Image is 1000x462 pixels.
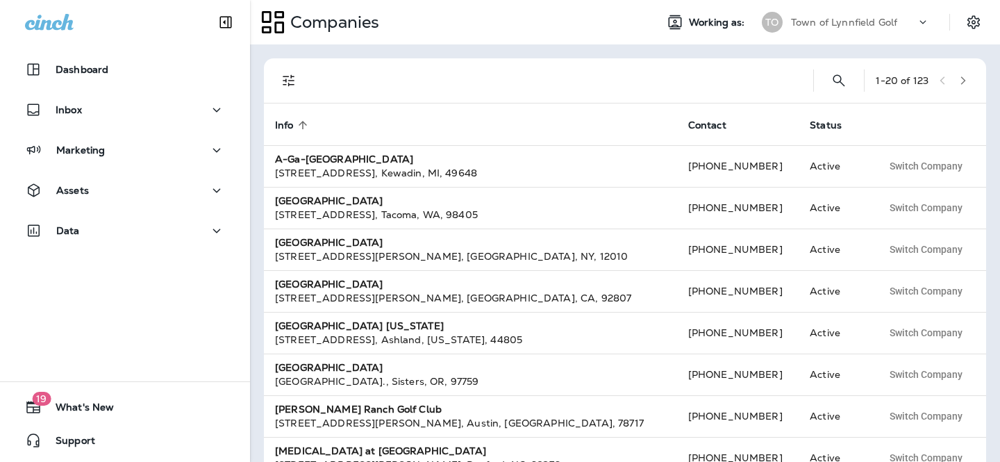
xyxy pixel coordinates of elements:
[14,96,236,124] button: Inbox
[882,197,970,218] button: Switch Company
[14,176,236,204] button: Assets
[275,119,294,131] span: Info
[890,203,962,213] span: Switch Company
[32,392,51,406] span: 19
[206,8,245,36] button: Collapse Sidebar
[14,56,236,83] button: Dashboard
[791,17,897,28] p: Town of Lynnfield Golf
[275,416,666,430] div: [STREET_ADDRESS][PERSON_NAME] , Austin , [GEOGRAPHIC_DATA] , 78717
[677,354,799,395] td: [PHONE_NUMBER]
[275,361,383,374] strong: [GEOGRAPHIC_DATA]
[677,229,799,270] td: [PHONE_NUMBER]
[275,119,312,131] span: Info
[688,119,744,131] span: Contact
[890,245,962,254] span: Switch Company
[677,270,799,312] td: [PHONE_NUMBER]
[876,75,928,86] div: 1 - 20 of 123
[961,10,986,35] button: Settings
[882,156,970,176] button: Switch Company
[882,281,970,302] button: Switch Company
[882,406,970,427] button: Switch Company
[882,239,970,260] button: Switch Company
[890,370,962,379] span: Switch Company
[799,312,870,354] td: Active
[14,427,236,454] button: Support
[275,249,666,263] div: [STREET_ADDRESS][PERSON_NAME] , [GEOGRAPHIC_DATA] , NY , 12010
[275,195,383,207] strong: [GEOGRAPHIC_DATA]
[56,225,80,236] p: Data
[890,411,962,421] span: Switch Company
[56,185,89,196] p: Assets
[762,12,783,33] div: TO
[56,145,105,156] p: Marketing
[688,119,726,131] span: Contact
[799,395,870,437] td: Active
[275,374,666,388] div: [GEOGRAPHIC_DATA]. , Sisters , OR , 97759
[14,136,236,164] button: Marketing
[677,145,799,187] td: [PHONE_NUMBER]
[799,187,870,229] td: Active
[275,333,666,347] div: [STREET_ADDRESS] , Ashland , [US_STATE] , 44805
[275,445,486,457] strong: [MEDICAL_DATA] at [GEOGRAPHIC_DATA]
[882,322,970,343] button: Switch Company
[275,320,444,332] strong: [GEOGRAPHIC_DATA] [US_STATE]
[799,145,870,187] td: Active
[890,286,962,296] span: Switch Company
[890,161,962,171] span: Switch Company
[677,395,799,437] td: [PHONE_NUMBER]
[799,229,870,270] td: Active
[275,403,442,415] strong: [PERSON_NAME] Ranch Golf Club
[677,187,799,229] td: [PHONE_NUMBER]
[275,208,666,222] div: [STREET_ADDRESS] , Tacoma , WA , 98405
[56,104,82,115] p: Inbox
[810,119,860,131] span: Status
[14,217,236,245] button: Data
[42,402,114,418] span: What's New
[810,119,842,131] span: Status
[799,354,870,395] td: Active
[689,17,748,28] span: Working as:
[275,236,383,249] strong: [GEOGRAPHIC_DATA]
[825,67,853,94] button: Search Companies
[42,435,95,452] span: Support
[890,328,962,338] span: Switch Company
[14,393,236,421] button: 19What's New
[56,64,108,75] p: Dashboard
[677,312,799,354] td: [PHONE_NUMBER]
[275,67,303,94] button: Filters
[799,270,870,312] td: Active
[275,278,383,290] strong: [GEOGRAPHIC_DATA]
[285,12,379,33] p: Companies
[275,166,666,180] div: [STREET_ADDRESS] , Kewadin , MI , 49648
[275,153,413,165] strong: A-Ga-[GEOGRAPHIC_DATA]
[882,364,970,385] button: Switch Company
[275,291,666,305] div: [STREET_ADDRESS][PERSON_NAME] , [GEOGRAPHIC_DATA] , CA , 92807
